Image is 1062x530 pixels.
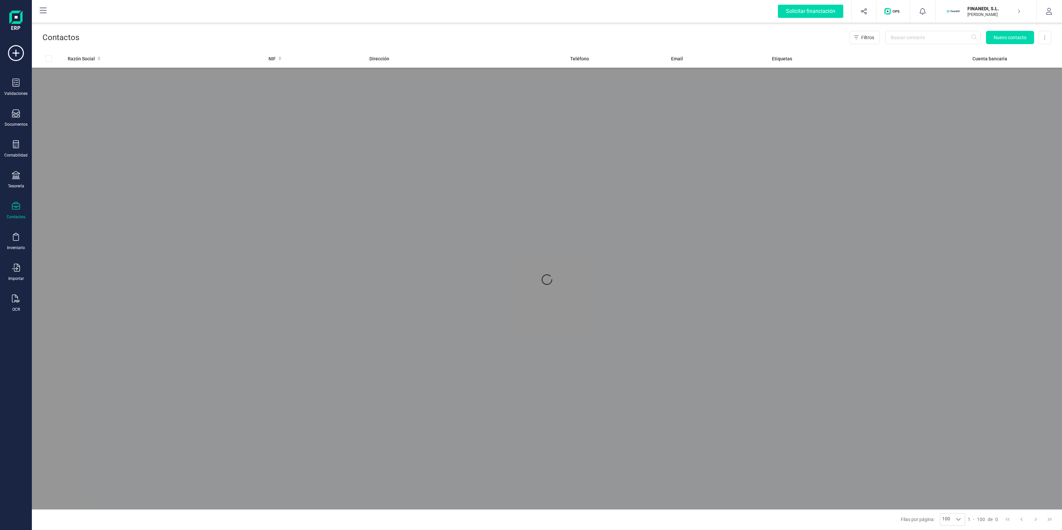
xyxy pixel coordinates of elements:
span: 0 [995,516,998,523]
div: Contabilidad [4,153,28,158]
div: - [968,516,998,523]
button: Previous Page [1015,513,1028,526]
div: Solicitar financiación [778,5,843,18]
p: Contactos [42,32,79,43]
button: Next Page [1029,513,1042,526]
span: de [988,516,993,523]
span: NIF [268,55,276,62]
span: 100 [940,513,952,525]
span: Teléfono [570,55,589,62]
button: FIFINANEDI, S.L.[PERSON_NAME] [944,1,1028,22]
img: Logo Finanedi [9,11,23,32]
span: Nuevo contacto [994,34,1026,41]
img: FI [946,4,961,19]
p: FINANEDI, S.L. [967,5,1021,12]
button: Filtros [850,31,880,44]
div: Contactos [7,214,25,220]
div: Documentos [5,122,28,127]
button: Last Page [1043,513,1056,526]
span: 1 [968,516,970,523]
button: Solicitar financiación [770,1,851,22]
span: Etiquetas [772,55,792,62]
button: Logo de OPS [880,1,906,22]
span: Filtros [861,34,874,41]
div: Filas por página: [901,513,965,526]
span: Dirección [369,55,389,62]
span: Razón Social [68,55,95,62]
input: Buscar contacto [885,31,981,44]
img: Logo de OPS [884,8,902,15]
div: Importar [8,276,24,281]
button: First Page [1001,513,1014,526]
span: Cuenta bancaria [972,55,1007,62]
p: [PERSON_NAME] [967,12,1021,17]
span: 100 [977,516,985,523]
div: OCR [12,307,20,312]
div: Validaciones [4,91,28,96]
button: Nuevo contacto [986,31,1034,44]
div: Tesorería [8,183,24,189]
span: Email [671,55,683,62]
div: Inventario [7,245,25,250]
